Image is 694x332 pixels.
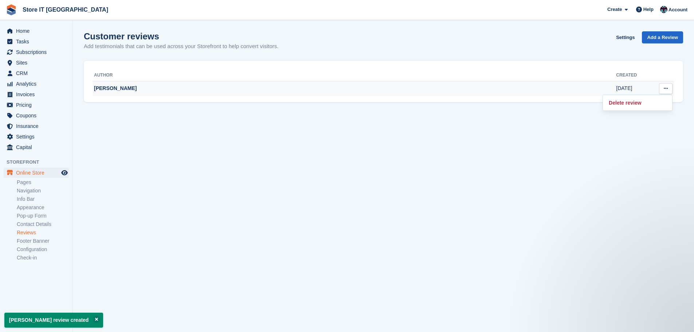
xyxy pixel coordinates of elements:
span: Coupons [16,110,60,121]
span: Help [643,6,654,13]
span: Pricing [16,100,60,110]
a: menu [4,110,69,121]
a: menu [4,132,69,142]
a: menu [4,58,69,68]
th: Author [93,70,616,81]
span: Invoices [16,89,60,99]
td: [PERSON_NAME] [93,81,616,96]
a: Reviews [17,229,69,236]
img: stora-icon-8386f47178a22dfd0bd8f6a31ec36ba5ce8667c1dd55bd0f319d3a0aa187defe.svg [6,4,17,15]
span: Create [607,6,622,13]
a: Appearance [17,204,69,211]
img: James Campbell Adamson [660,6,667,13]
a: Footer Banner [17,238,69,245]
a: menu [4,168,69,178]
span: Analytics [16,79,60,89]
a: Configuration [17,246,69,253]
a: menu [4,100,69,110]
a: Check-in [17,254,69,261]
span: CRM [16,68,60,78]
span: Storefront [7,159,72,166]
p: Add testimonials that can be used across your Storefront to help convert visitors. [84,42,278,51]
span: Sites [16,58,60,68]
a: Navigation [17,187,69,194]
a: menu [4,68,69,78]
a: menu [4,26,69,36]
a: Pop-up Form [17,212,69,219]
td: [DATE] [616,81,650,96]
a: menu [4,142,69,152]
a: menu [4,47,69,57]
span: Home [16,26,60,36]
a: menu [4,121,69,131]
span: Insurance [16,121,60,131]
p: [PERSON_NAME] review created [4,313,103,328]
a: Pages [17,179,69,186]
span: Subscriptions [16,47,60,57]
span: Online Store [16,168,60,178]
span: Account [668,6,687,13]
span: Capital [16,142,60,152]
a: Preview store [60,168,69,177]
span: Add a Review [647,34,678,41]
span: Tasks [16,36,60,47]
a: Delete review [606,98,669,108]
a: Add a Review [642,31,683,43]
a: menu [4,89,69,99]
a: Settings [613,31,638,43]
span: Settings [16,132,60,142]
a: Contact Details [17,221,69,228]
a: Info Bar [17,196,69,203]
a: menu [4,79,69,89]
h1: Customer reviews [84,31,278,41]
a: Store IT [GEOGRAPHIC_DATA] [20,4,111,16]
th: Created [616,70,650,81]
a: menu [4,36,69,47]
